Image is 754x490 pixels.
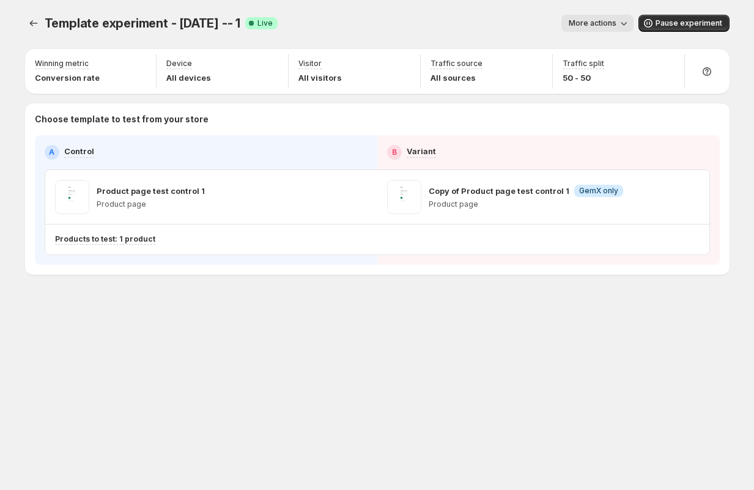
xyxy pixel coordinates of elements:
[166,72,211,84] p: All devices
[35,59,89,69] p: Winning metric
[298,59,322,69] p: Visitor
[64,145,94,157] p: Control
[429,185,569,197] p: Copy of Product page test control 1
[431,72,482,84] p: All sources
[569,18,616,28] span: More actions
[49,147,54,157] h2: A
[55,234,155,244] p: Products to test: 1 product
[431,59,482,69] p: Traffic source
[35,113,720,125] p: Choose template to test from your store
[35,72,100,84] p: Conversion rate
[579,186,618,196] span: GemX only
[561,15,634,32] button: More actions
[387,180,421,214] img: Copy of Product page test control 1
[257,18,273,28] span: Live
[97,185,205,197] p: Product page test control 1
[638,15,730,32] button: Pause experiment
[656,18,722,28] span: Pause experiment
[25,15,42,32] button: Experiments
[392,147,397,157] h2: B
[563,59,604,69] p: Traffic split
[45,16,240,31] span: Template experiment - [DATE] -- 1
[298,72,342,84] p: All visitors
[563,72,604,84] p: 50 - 50
[97,199,205,209] p: Product page
[55,180,89,214] img: Product page test control 1
[429,199,623,209] p: Product page
[407,145,436,157] p: Variant
[166,59,192,69] p: Device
